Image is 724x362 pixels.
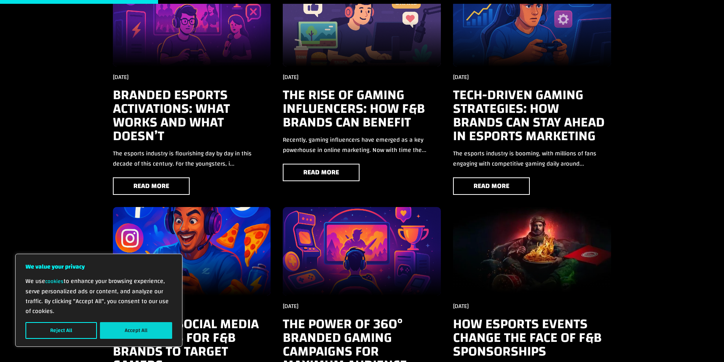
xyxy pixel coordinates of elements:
[113,149,271,169] div: The esports industry is flourishing day by day in this decade of this century. For the youngsters...
[453,149,611,169] div: The esports industry is booming, with millions of fans engaging with competitive gaming daily aro...
[453,177,530,194] a: Read More
[25,262,172,272] p: We value your privacy
[283,300,298,312] span: [DATE]
[453,300,469,312] span: [DATE]
[45,277,63,286] a: cookies
[686,326,724,362] iframe: Chat Widget
[15,254,182,347] div: We value your privacy
[453,88,611,143] h3: Tech-Driven Gaming Strategies: How Brands Can Stay Ahead in Esports Marketing
[453,317,611,358] h3: How Esports Events Change the Face of F&B Sponsorships
[283,135,441,155] div: Recently, gaming influencers have emerged as a key powerhouse in online marketing. Now with time ...
[283,88,441,129] h3: The Rise of Gaming Influencers: How F&B Brands Can Benefit
[25,322,97,339] button: Reject All
[100,322,172,339] button: Accept All
[113,88,271,143] h3: Branded Esports Activations: What Works and What Doesn’t
[283,164,360,181] a: Read More
[113,177,190,194] a: Read More
[283,71,298,83] span: [DATE]
[113,71,128,83] span: [DATE]
[25,276,172,316] p: We use to enhance your browsing experience, serve personalized ads or content, and analyze our tr...
[453,71,469,83] span: [DATE]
